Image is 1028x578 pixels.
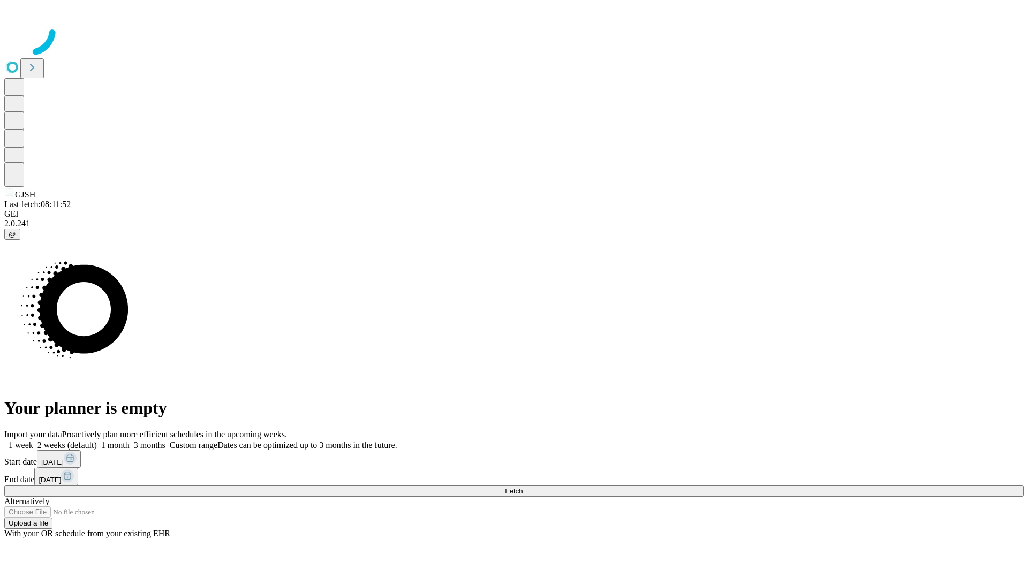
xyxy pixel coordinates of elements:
[4,485,1024,497] button: Fetch
[4,200,71,209] span: Last fetch: 08:11:52
[41,458,64,466] span: [DATE]
[9,230,16,238] span: @
[134,440,165,450] span: 3 months
[62,430,287,439] span: Proactively plan more efficient schedules in the upcoming weeks.
[217,440,397,450] span: Dates can be optimized up to 3 months in the future.
[505,487,523,495] span: Fetch
[170,440,217,450] span: Custom range
[101,440,130,450] span: 1 month
[9,440,33,450] span: 1 week
[4,529,170,538] span: With your OR schedule from your existing EHR
[15,190,35,199] span: GJSH
[4,450,1024,468] div: Start date
[4,468,1024,485] div: End date
[4,398,1024,418] h1: Your planner is empty
[4,229,20,240] button: @
[34,468,78,485] button: [DATE]
[39,476,61,484] span: [DATE]
[37,450,81,468] button: [DATE]
[4,430,62,439] span: Import your data
[37,440,97,450] span: 2 weeks (default)
[4,219,1024,229] div: 2.0.241
[4,209,1024,219] div: GEI
[4,518,52,529] button: Upload a file
[4,497,49,506] span: Alternatively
